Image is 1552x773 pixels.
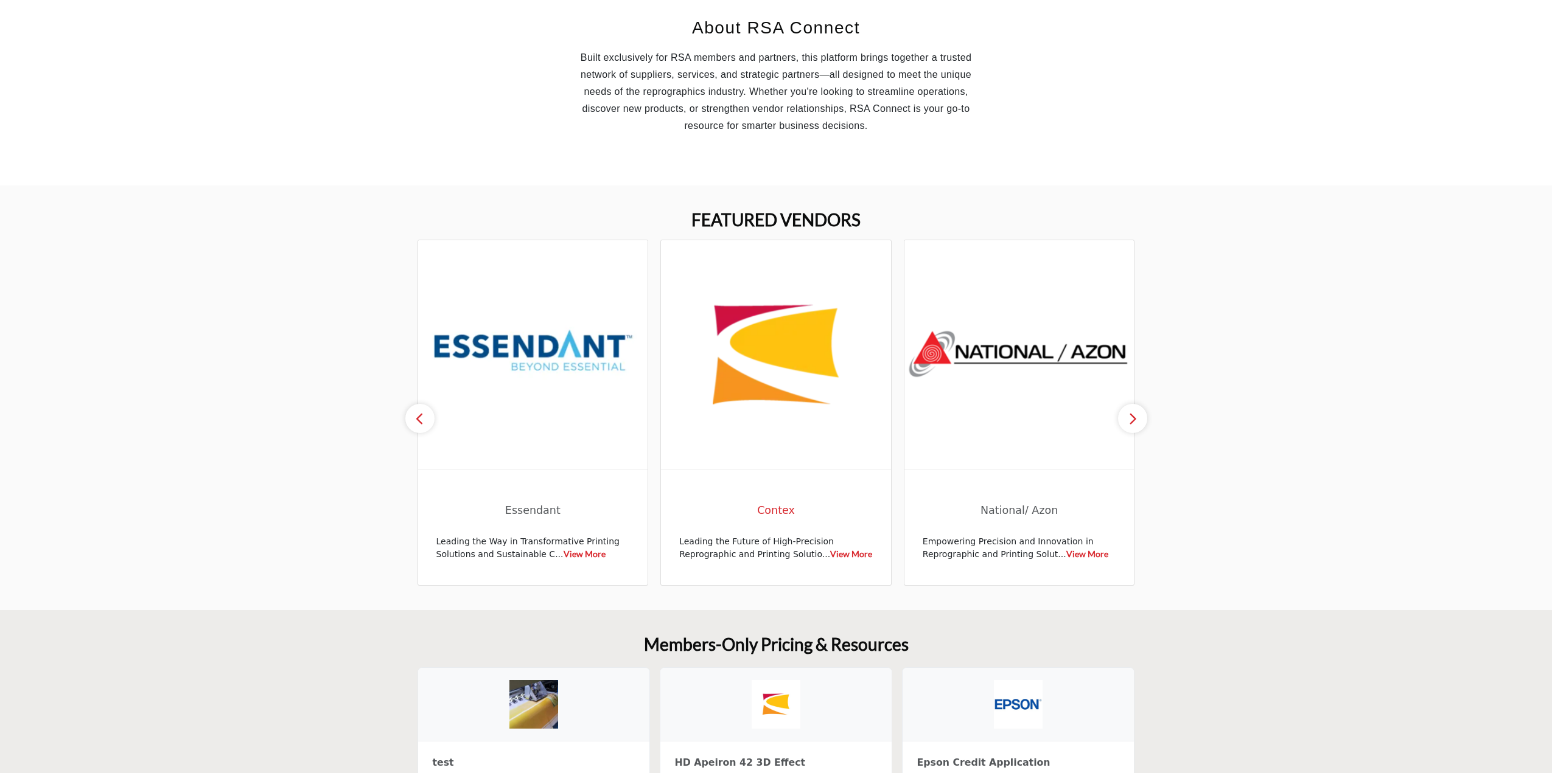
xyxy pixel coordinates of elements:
a: Contex [679,494,873,527]
p: Empowering Precision and Innovation in Reprographic and Printing Solut... [923,535,1116,561]
h3: Epson Credit Application [917,756,1119,769]
a: View More [830,549,872,559]
span: National/ Azon [923,502,1116,518]
a: View More [564,549,606,559]
p: Leading the Future of High-Precision Reprographic and Printing Solutio... [679,535,873,561]
img: Test Vendor Company [509,680,558,729]
img: National/ Azon [904,240,1134,470]
h2: About RSA Connect [567,15,986,41]
img: Essendant [418,240,648,470]
p: Built exclusively for RSA members and partners, this platform brings together a trusted network o... [567,49,986,134]
a: View More [1066,549,1108,559]
a: National/ Azon [923,494,1116,527]
h2: Members-Only Pricing & Resources [644,634,909,655]
h3: HD Apeiron 42 3D Effect [675,756,877,769]
p: Leading the Way in Transformative Printing Solutions and Sustainable C... [436,535,630,561]
span: Contex [679,502,873,518]
img: Contex [752,680,800,729]
span: Essendant [436,502,630,518]
img: Contex [661,240,891,470]
a: Essendant [436,494,630,527]
h2: FEATURED VENDORS [691,210,861,231]
h3: test [433,756,635,769]
img: Epson [994,680,1043,729]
